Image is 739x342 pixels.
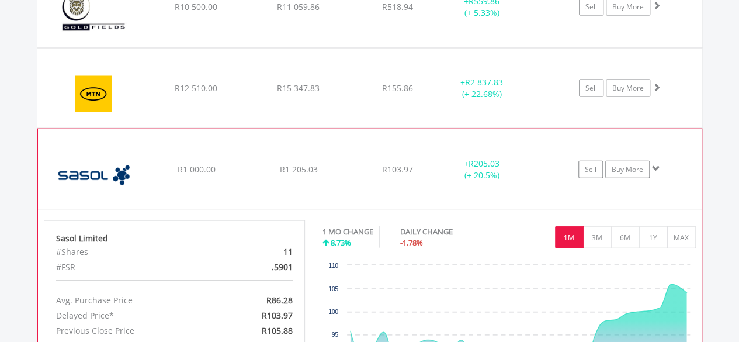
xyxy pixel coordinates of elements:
[56,233,293,244] div: Sasol Limited
[47,244,217,260] div: #Shares
[262,325,293,336] span: R105.88
[277,82,320,94] span: R15 347.83
[469,158,499,169] span: R205.03
[217,260,301,275] div: .5901
[465,77,503,88] span: R2 837.83
[47,260,217,275] div: #FSR
[555,226,584,248] button: 1M
[43,63,144,126] img: EQU.ZA.MTN.png
[331,237,351,248] span: 8.73%
[328,309,338,315] text: 100
[277,1,320,12] span: R11 059.86
[578,161,603,178] a: Sell
[438,158,525,181] div: + (+ 20.5%)
[279,164,317,175] span: R1 205.03
[217,244,301,260] div: 11
[175,82,217,94] span: R12 510.00
[44,144,144,207] img: EQU.ZA.SOL.png
[667,226,696,248] button: MAX
[322,226,373,237] div: 1 MO CHANGE
[438,77,526,100] div: + (+ 22.68%)
[332,331,339,338] text: 95
[639,226,668,248] button: 1Y
[382,1,413,12] span: R518.94
[382,82,413,94] span: R155.86
[400,226,494,237] div: DAILY CHANGE
[583,226,612,248] button: 3M
[47,323,217,338] div: Previous Close Price
[266,295,293,306] span: R86.28
[175,1,217,12] span: R10 500.00
[606,80,650,97] a: Buy More
[579,80,603,97] a: Sell
[262,310,293,321] span: R103.97
[605,161,650,178] a: Buy More
[611,226,640,248] button: 6M
[177,164,215,175] span: R1 000.00
[328,262,338,269] text: 110
[47,308,217,323] div: Delayed Price*
[382,164,413,175] span: R103.97
[400,237,423,248] span: -1.78%
[328,286,338,292] text: 105
[47,293,217,308] div: Avg. Purchase Price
